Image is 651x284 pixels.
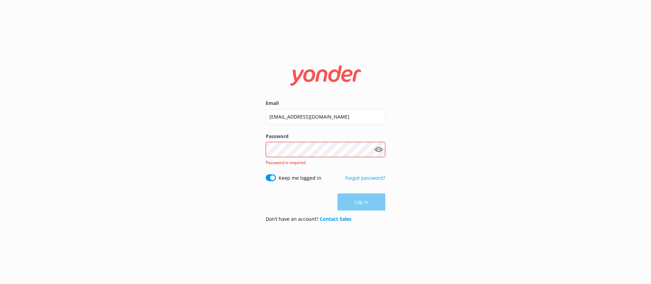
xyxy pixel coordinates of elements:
label: Email [266,99,385,107]
a: Contact Sales [320,216,351,222]
span: Password is required [266,160,306,165]
label: Keep me logged in [279,174,321,182]
button: Show password [372,143,385,157]
p: Don’t have an account? [266,215,351,223]
label: Password [266,133,385,140]
a: Forgot password? [345,175,385,181]
input: user@emailaddress.com [266,109,385,124]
